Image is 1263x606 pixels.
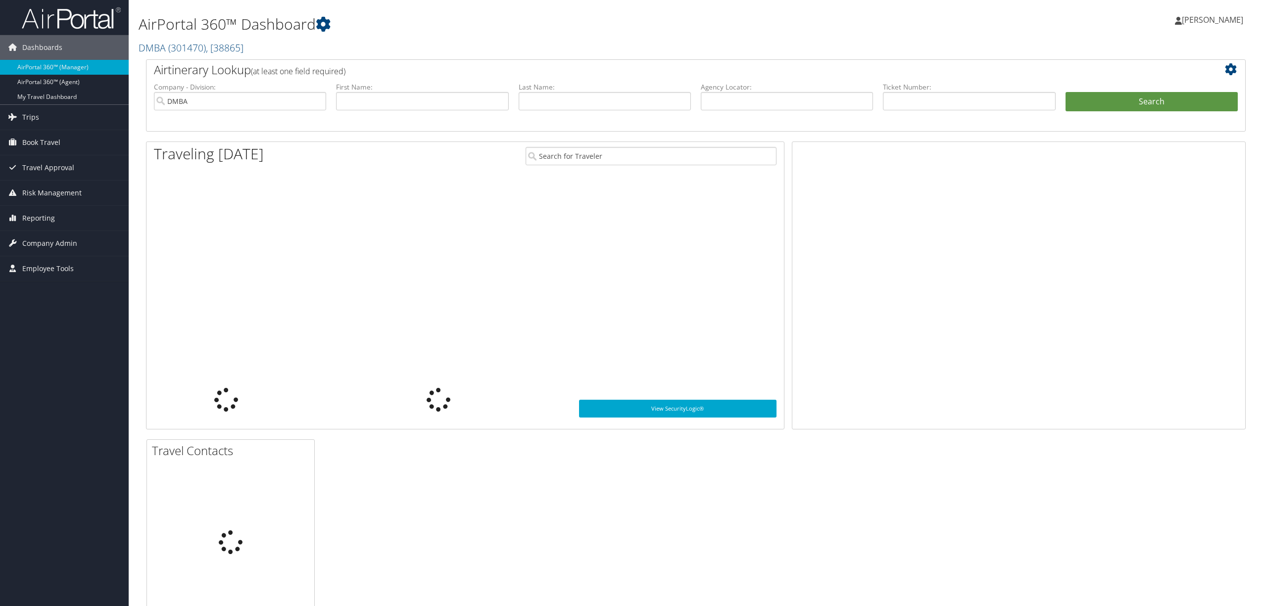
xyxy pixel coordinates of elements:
span: Employee Tools [22,256,74,281]
h1: AirPortal 360™ Dashboard [139,14,881,35]
span: Reporting [22,206,55,231]
span: Trips [22,105,39,130]
label: Company - Division: [154,82,326,92]
button: Search [1066,92,1238,112]
img: airportal-logo.png [22,6,121,30]
span: Travel Approval [22,155,74,180]
span: Risk Management [22,181,82,205]
span: [PERSON_NAME] [1182,14,1243,25]
h1: Traveling [DATE] [154,143,264,164]
span: , [ 38865 ] [206,41,243,54]
span: Company Admin [22,231,77,256]
label: First Name: [336,82,508,92]
a: View SecurityLogic® [579,400,777,418]
label: Last Name: [519,82,691,92]
input: Search for Traveler [526,147,777,165]
label: Ticket Number: [883,82,1055,92]
span: Dashboards [22,35,62,60]
h2: Airtinerary Lookup [154,61,1146,78]
a: [PERSON_NAME] [1175,5,1253,35]
span: ( 301470 ) [168,41,206,54]
a: DMBA [139,41,243,54]
label: Agency Locator: [701,82,873,92]
span: (at least one field required) [251,66,345,77]
span: Book Travel [22,130,60,155]
h2: Travel Contacts [152,442,314,459]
